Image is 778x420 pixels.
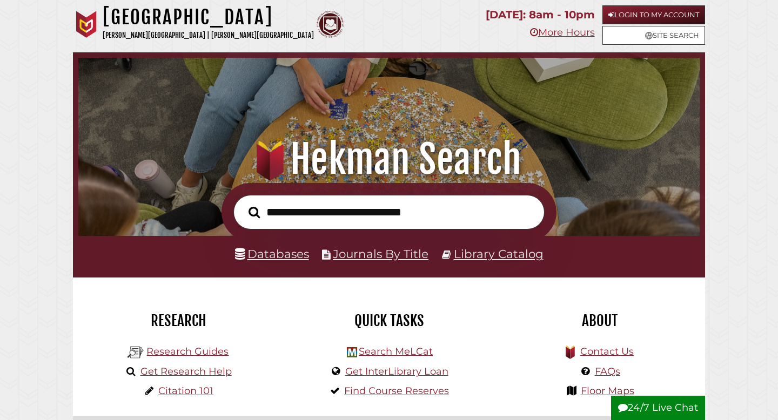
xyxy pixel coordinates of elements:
a: Find Course Reserves [344,385,449,397]
a: Get Research Help [140,365,232,377]
p: [PERSON_NAME][GEOGRAPHIC_DATA] | [PERSON_NAME][GEOGRAPHIC_DATA] [103,29,314,42]
img: Calvin Theological Seminary [317,11,344,38]
a: FAQs [595,365,620,377]
img: Hekman Library Logo [128,344,144,361]
a: Login to My Account [602,5,705,24]
a: Databases [235,247,309,261]
a: Citation 101 [158,385,213,397]
h2: Quick Tasks [292,311,486,330]
i: Search [249,206,260,218]
a: Get InterLibrary Loan [345,365,448,377]
a: Research Guides [146,346,229,357]
a: Library Catalog [454,247,544,261]
a: Floor Maps [581,385,634,397]
h1: [GEOGRAPHIC_DATA] [103,5,314,29]
a: Journals By Title [333,247,428,261]
h1: Hekman Search [90,136,688,183]
h2: Research [81,311,276,330]
a: Search MeLCat [359,346,433,357]
img: Calvin University [73,11,100,38]
a: Contact Us [580,346,634,357]
a: Site Search [602,26,705,45]
button: Search [243,204,265,221]
h2: About [502,311,697,330]
a: More Hours [530,26,595,38]
p: [DATE]: 8am - 10pm [486,5,595,24]
img: Hekman Library Logo [347,347,357,357]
